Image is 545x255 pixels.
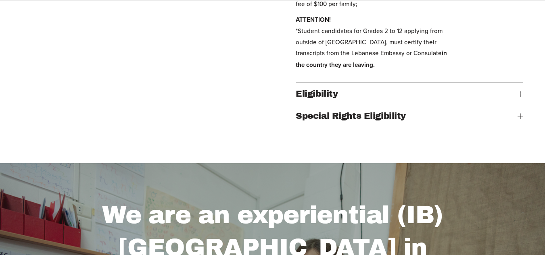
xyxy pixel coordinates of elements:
[296,49,449,69] strong: in the country they are leaving.
[296,89,518,99] span: Eligibility
[296,83,523,105] button: Eligibility
[296,105,523,127] button: Special Rights Eligibility
[296,111,518,121] span: Special Rights Eligibility
[296,14,455,70] p: *Student candidates for Grades 2 to 12 applying from outside of [GEOGRAPHIC_DATA], must certify t...
[296,15,331,24] strong: ATTENTION!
